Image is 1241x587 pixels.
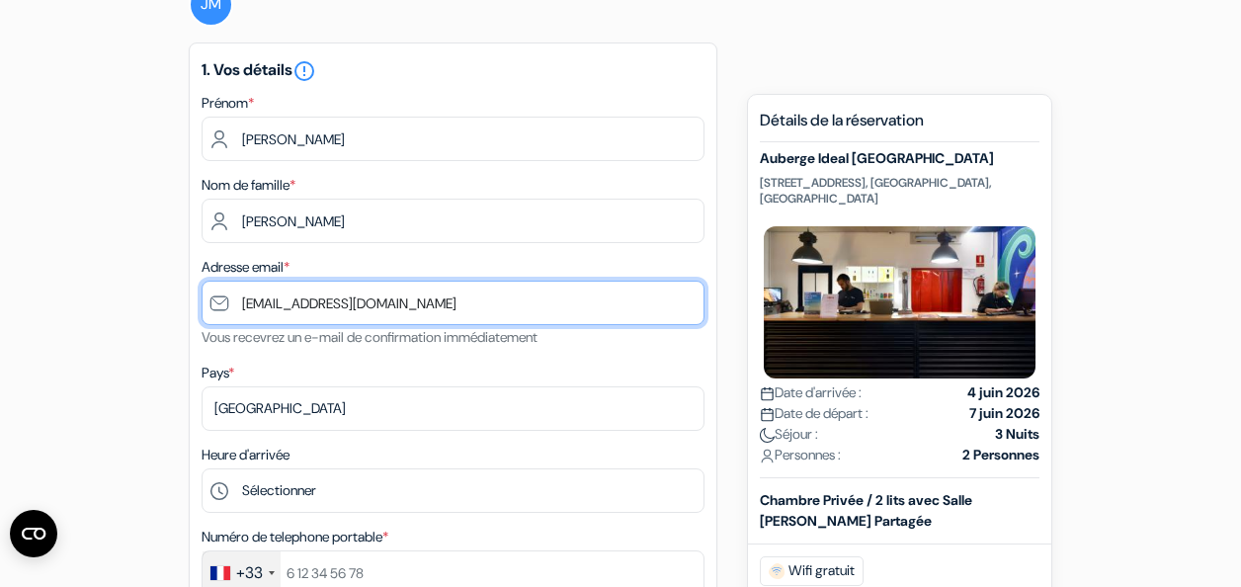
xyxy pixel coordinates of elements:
[760,382,862,403] span: Date d'arrivée :
[760,449,775,463] img: user_icon.svg
[967,382,1039,403] strong: 4 juin 2026
[202,363,234,383] label: Pays
[236,561,263,585] div: +33
[202,257,290,278] label: Adresse email
[202,527,388,547] label: Numéro de telephone portable
[760,111,1039,142] h5: Détails de la réservation
[760,403,869,424] span: Date de départ :
[962,445,1039,465] strong: 2 Personnes
[760,150,1039,167] h5: Auberge Ideal [GEOGRAPHIC_DATA]
[760,424,818,445] span: Séjour :
[760,491,972,530] b: Chambre Privée / 2 lits avec Salle [PERSON_NAME] Partagée
[760,386,775,401] img: calendar.svg
[202,445,290,465] label: Heure d'arrivée
[760,445,841,465] span: Personnes :
[292,59,316,80] a: error_outline
[769,563,785,579] img: free_wifi.svg
[10,510,57,557] button: Ouvrir le widget CMP
[760,175,1039,207] p: [STREET_ADDRESS], [GEOGRAPHIC_DATA], [GEOGRAPHIC_DATA]
[760,428,775,443] img: moon.svg
[202,175,295,196] label: Nom de famille
[760,407,775,422] img: calendar.svg
[202,117,704,161] input: Entrez votre prénom
[202,59,704,83] h5: 1. Vos détails
[202,328,538,346] small: Vous recevrez un e-mail de confirmation immédiatement
[202,199,704,243] input: Entrer le nom de famille
[760,556,864,586] span: Wifi gratuit
[969,403,1039,424] strong: 7 juin 2026
[995,424,1039,445] strong: 3 Nuits
[202,93,254,114] label: Prénom
[202,281,704,325] input: Entrer adresse e-mail
[292,59,316,83] i: error_outline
